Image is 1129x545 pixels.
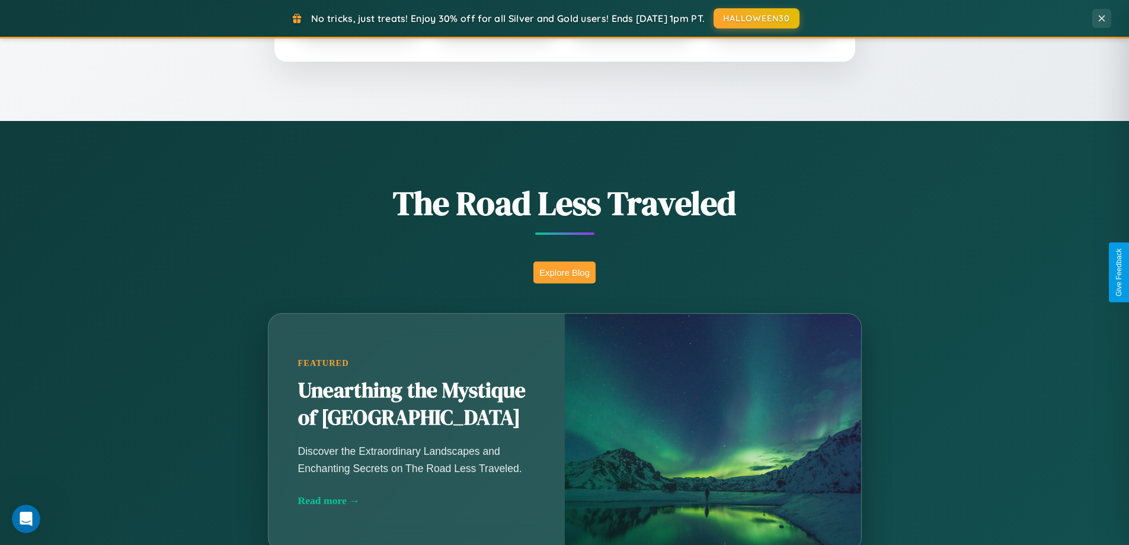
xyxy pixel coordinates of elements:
span: No tricks, just treats! Enjoy 30% off for all Silver and Gold users! Ends [DATE] 1pm PT. [311,12,705,24]
div: Give Feedback [1115,248,1123,297]
iframe: Intercom live chat [12,505,40,533]
p: Discover the Extraordinary Landscapes and Enchanting Secrets on The Road Less Traveled. [298,443,535,476]
h2: Unearthing the Mystique of [GEOGRAPHIC_DATA] [298,377,535,432]
button: Explore Blog [533,262,596,283]
div: Read more → [298,495,535,507]
div: Featured [298,358,535,368]
h1: The Road Less Traveled [209,180,920,226]
button: HALLOWEEN30 [714,8,799,28]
